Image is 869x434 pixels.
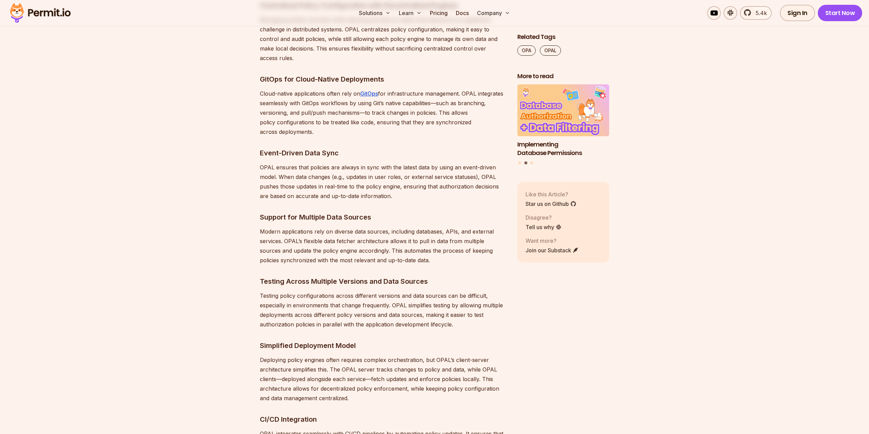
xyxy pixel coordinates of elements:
a: Sign In [780,5,815,21]
p: Want more? [525,237,579,245]
h3: Implementing Database Permissions [517,140,609,157]
p: Disagree? [525,213,562,222]
a: 5.4k [740,6,772,20]
a: Implementing Database PermissionsImplementing Database Permissions [517,85,609,157]
h3: Event-Driven Data Sync [260,148,506,158]
a: OPA [517,45,536,56]
p: Testing policy configurations across different versions and data sources can be difficult, especi... [260,291,506,329]
button: Learn [396,6,424,20]
button: Solutions [356,6,393,20]
button: Go to slide 2 [524,162,527,165]
h3: Support for Multiple Data Sources [260,212,506,223]
a: Docs [453,6,472,20]
h2: Related Tags [517,33,609,41]
button: Company [474,6,513,20]
img: Permit logo [7,1,74,25]
a: Star us on Github [525,200,576,208]
p: Deploying policy engines often requires complex orchestration, but OPAL’s client-server architect... [260,355,506,403]
img: Implementing Database Permissions [517,85,609,137]
button: Go to slide 1 [518,162,521,165]
p: OPAL ensures that policies are always in sync with the latest data by using an event-driven model... [260,163,506,201]
span: 5.4k [752,9,767,17]
a: Tell us why [525,223,562,231]
p: Cloud-native applications often rely on for infrastructure management. OPAL integrates seamlessly... [260,89,506,137]
h3: Testing Across Multiple Versions and Data Sources [260,276,506,287]
button: Go to slide 3 [530,162,533,165]
div: Posts [517,85,609,166]
a: Start Now [818,5,863,21]
h3: Simplified Deployment Model [260,340,506,351]
a: OPAL [540,45,561,56]
li: 2 of 3 [517,85,609,157]
p: Managing policies centrally while allowing services to make local decisions is a significant chal... [260,15,506,63]
a: GitOps [360,90,378,97]
a: Join our Substack [525,246,579,254]
h3: GitOps for Cloud-Native Deployments [260,74,506,85]
p: Modern applications rely on diverse data sources, including databases, APIs, and external service... [260,227,506,265]
a: Pricing [427,6,450,20]
h2: More to read [517,72,609,81]
h3: CI/CD Integration [260,414,506,425]
p: Like this Article? [525,190,576,198]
